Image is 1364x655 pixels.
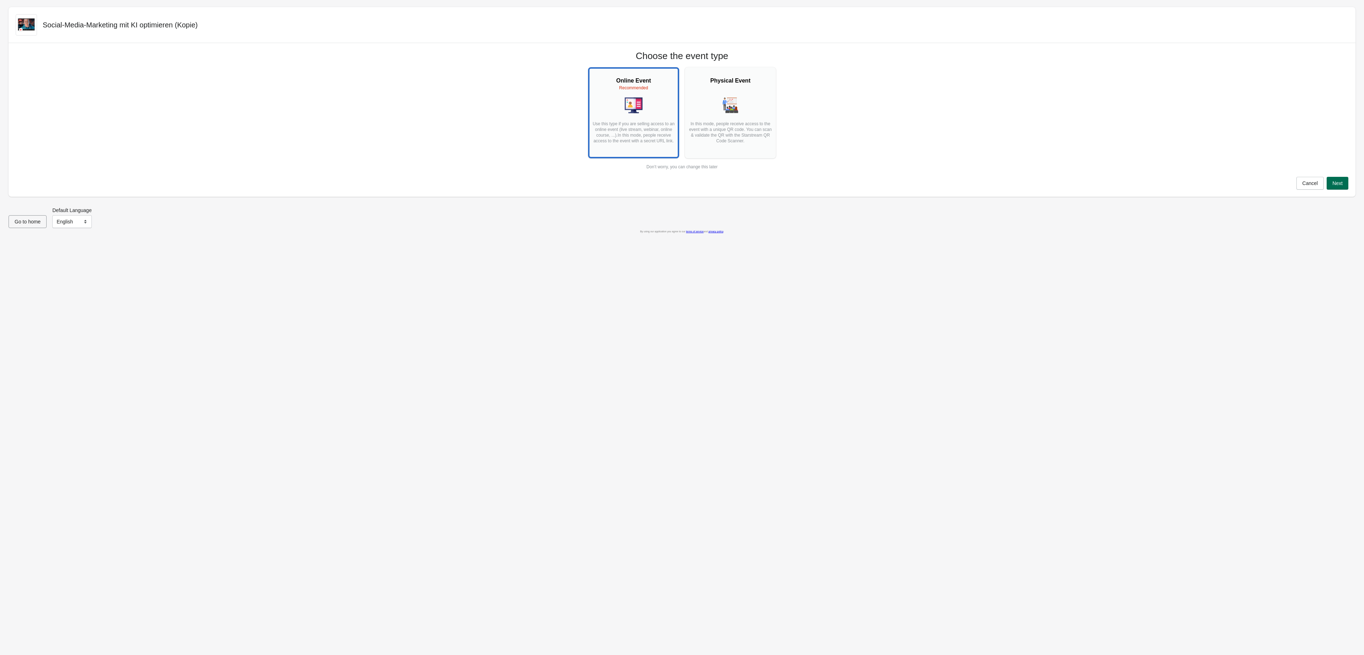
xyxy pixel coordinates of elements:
label: Default Language [52,207,92,214]
button: Cancel [1296,177,1324,190]
h2: Physical Event [688,76,772,85]
span: Cancel [1302,180,1318,186]
img: online-event-5d64391802a09ceff1f8b055f10f5880.png [625,96,643,114]
div: Don’t worry, you can change this later [646,164,718,170]
span: Go to home [15,219,41,225]
a: Go to home [9,219,47,225]
button: Online EventRecommendedUse this type if you are selling access to an online event (live stream, w... [588,67,679,158]
div: Recommended [592,85,676,91]
p: Use this type if you are selling access to an online event (live stream, webinar, online course, ... [592,121,676,149]
span: Next [1332,180,1343,186]
h2: Social-Media-Marketing mit KI optimieren (Kopie) [43,20,198,30]
h1: Choose the event type [636,50,728,62]
img: t3n-Onlinekurs-Shopify-Live_transparent_Social_Media_mit_KI_1.png [16,15,37,35]
a: privacy policy [708,230,723,233]
div: By using our application you agree to our and . [9,228,1355,235]
button: Go to home [9,215,47,228]
h2: Online Event [592,76,676,85]
button: Next [1327,177,1348,190]
p: In this mode, people receive access to the event with a unique QR code. You can scan & validate t... [688,121,772,149]
img: physical-event-845dc57dcf8a37f45bd70f14adde54f6.png [721,96,739,114]
a: terms of service [686,230,703,233]
button: Physical EventIn this mode, people receive access to the event with a unique QR code. You can sca... [685,67,776,158]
